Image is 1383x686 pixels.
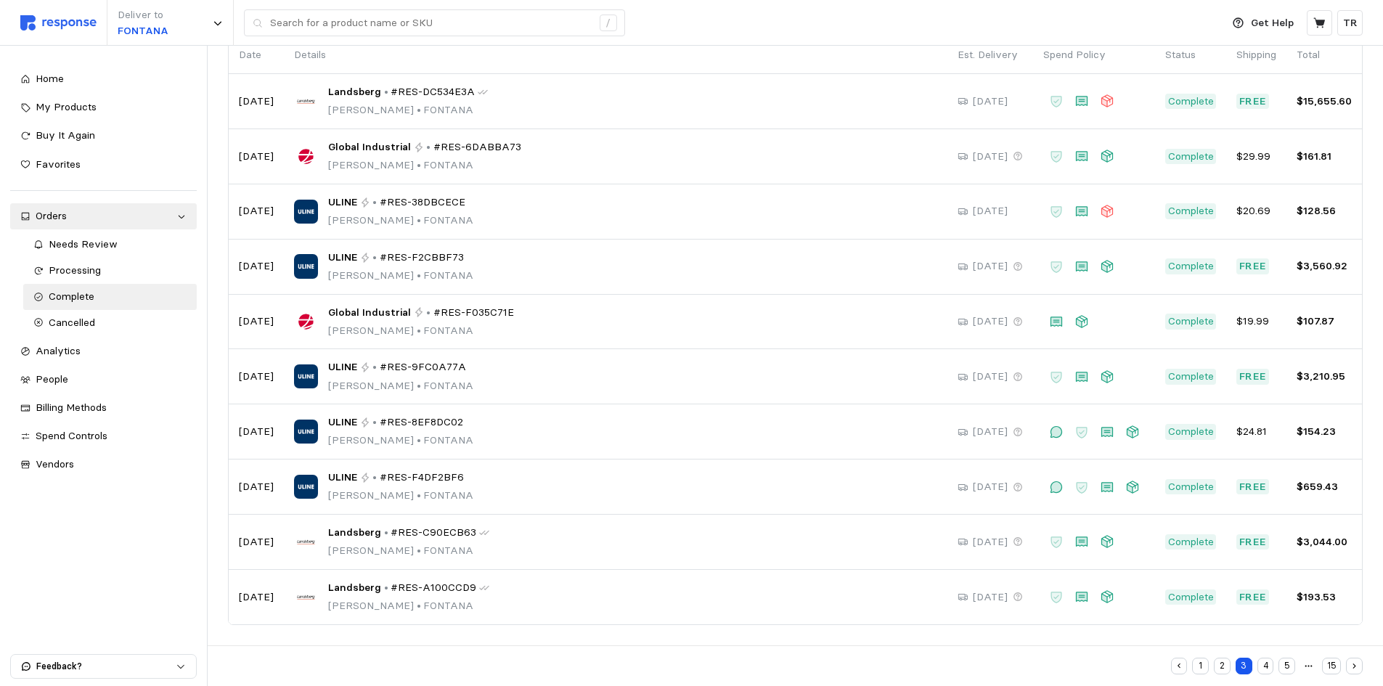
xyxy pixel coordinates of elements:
[294,420,318,444] img: ULINE
[1297,258,1352,274] p: $3,560.92
[433,305,514,321] span: #RES-F035C71E
[1168,203,1214,219] p: Complete
[239,479,274,495] p: [DATE]
[973,203,1008,219] p: [DATE]
[372,470,377,486] p: •
[11,655,196,678] button: Feedback?
[23,258,197,284] a: Processing
[372,415,377,430] p: •
[328,305,411,321] span: Global Industrial
[36,457,74,470] span: Vendors
[36,72,64,85] span: Home
[426,305,431,321] p: •
[958,47,1023,63] p: Est. Delivery
[36,401,107,414] span: Billing Methods
[1168,534,1214,550] p: Complete
[328,213,473,229] p: [PERSON_NAME] FONTANA
[1168,314,1214,330] p: Complete
[1297,369,1352,385] p: $3,210.95
[328,250,357,266] span: ULINE
[23,232,197,258] a: Needs Review
[414,599,423,612] span: •
[328,139,411,155] span: Global Industrial
[1322,658,1341,674] button: 15
[294,89,318,113] img: Landsberg
[294,364,318,388] img: ULINE
[1236,149,1276,165] p: $29.99
[23,284,197,310] a: Complete
[294,309,318,333] img: Global Industrial
[1236,203,1276,219] p: $20.69
[1297,203,1352,219] p: $128.56
[1224,9,1302,37] button: Get Help
[1239,258,1267,274] p: Free
[1236,314,1276,330] p: $19.99
[10,452,197,478] a: Vendors
[1168,94,1214,110] p: Complete
[1278,658,1295,674] button: 5
[328,359,357,375] span: ULINE
[10,367,197,393] a: People
[973,314,1008,330] p: [DATE]
[414,324,423,337] span: •
[973,479,1008,495] p: [DATE]
[23,310,197,336] a: Cancelled
[10,338,197,364] a: Analytics
[414,544,423,557] span: •
[36,208,171,224] div: Orders
[10,123,197,149] a: Buy It Again
[10,423,197,449] a: Spend Controls
[414,158,423,171] span: •
[973,424,1008,440] p: [DATE]
[380,195,465,211] span: #RES-38DBCECE
[973,589,1008,605] p: [DATE]
[380,470,464,486] span: #RES-F4DF2BF6
[118,23,168,39] p: FONTANA
[384,84,388,100] p: •
[294,47,937,63] p: Details
[49,264,101,277] span: Processing
[239,314,274,330] p: [DATE]
[1239,534,1267,550] p: Free
[294,200,318,224] img: ULINE
[414,103,423,116] span: •
[1239,369,1267,385] p: Free
[328,580,381,596] span: Landsberg
[328,415,357,430] span: ULINE
[1297,314,1352,330] p: $107.87
[1297,424,1352,440] p: $154.23
[380,359,466,375] span: #RES-9FC0A77A
[1236,424,1276,440] p: $24.81
[294,144,318,168] img: Global Industrial
[391,580,476,596] span: #RES-A100CCD9
[36,344,81,357] span: Analytics
[36,372,68,385] span: People
[384,580,388,596] p: •
[384,525,388,541] p: •
[1168,479,1214,495] p: Complete
[426,139,431,155] p: •
[1192,658,1209,674] button: 1
[36,128,95,142] span: Buy It Again
[239,424,274,440] p: [DATE]
[1239,589,1267,605] p: Free
[380,250,464,266] span: #RES-F2CBBF73
[1343,15,1358,31] p: TR
[294,585,318,609] img: Landsberg
[414,379,423,392] span: •
[36,429,107,442] span: Spend Controls
[239,589,274,605] p: [DATE]
[239,149,274,165] p: [DATE]
[328,488,473,504] p: [PERSON_NAME] FONTANA
[328,268,473,284] p: [PERSON_NAME] FONTANA
[1297,534,1352,550] p: $3,044.00
[328,195,357,211] span: ULINE
[1297,47,1352,63] p: Total
[10,395,197,421] a: Billing Methods
[1214,658,1231,674] button: 2
[328,323,514,339] p: [PERSON_NAME] FONTANA
[973,258,1008,274] p: [DATE]
[372,250,377,266] p: •
[10,203,197,229] a: Orders
[391,525,476,541] span: #RES-C90ECB63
